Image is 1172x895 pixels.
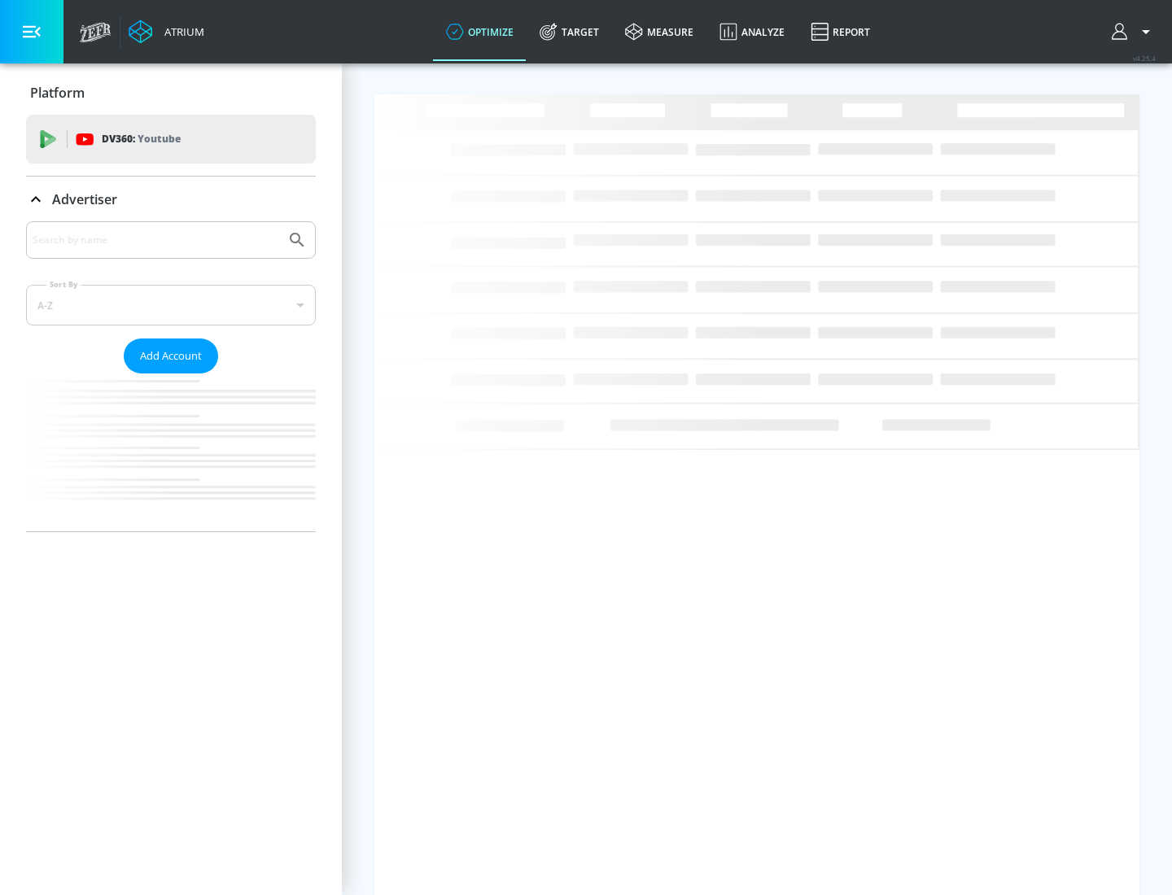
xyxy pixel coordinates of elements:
[46,279,81,290] label: Sort By
[1133,54,1156,63] span: v 4.25.4
[129,20,204,44] a: Atrium
[26,70,316,116] div: Platform
[26,285,316,325] div: A-Z
[33,229,279,251] input: Search by name
[26,177,316,222] div: Advertiser
[433,2,527,61] a: optimize
[612,2,706,61] a: measure
[138,130,181,147] p: Youtube
[158,24,204,39] div: Atrium
[52,190,117,208] p: Advertiser
[798,2,883,61] a: Report
[124,338,218,373] button: Add Account
[102,130,181,148] p: DV360:
[30,84,85,102] p: Platform
[26,221,316,531] div: Advertiser
[706,2,798,61] a: Analyze
[26,115,316,164] div: DV360: Youtube
[140,347,202,365] span: Add Account
[26,373,316,531] nav: list of Advertiser
[527,2,612,61] a: Target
